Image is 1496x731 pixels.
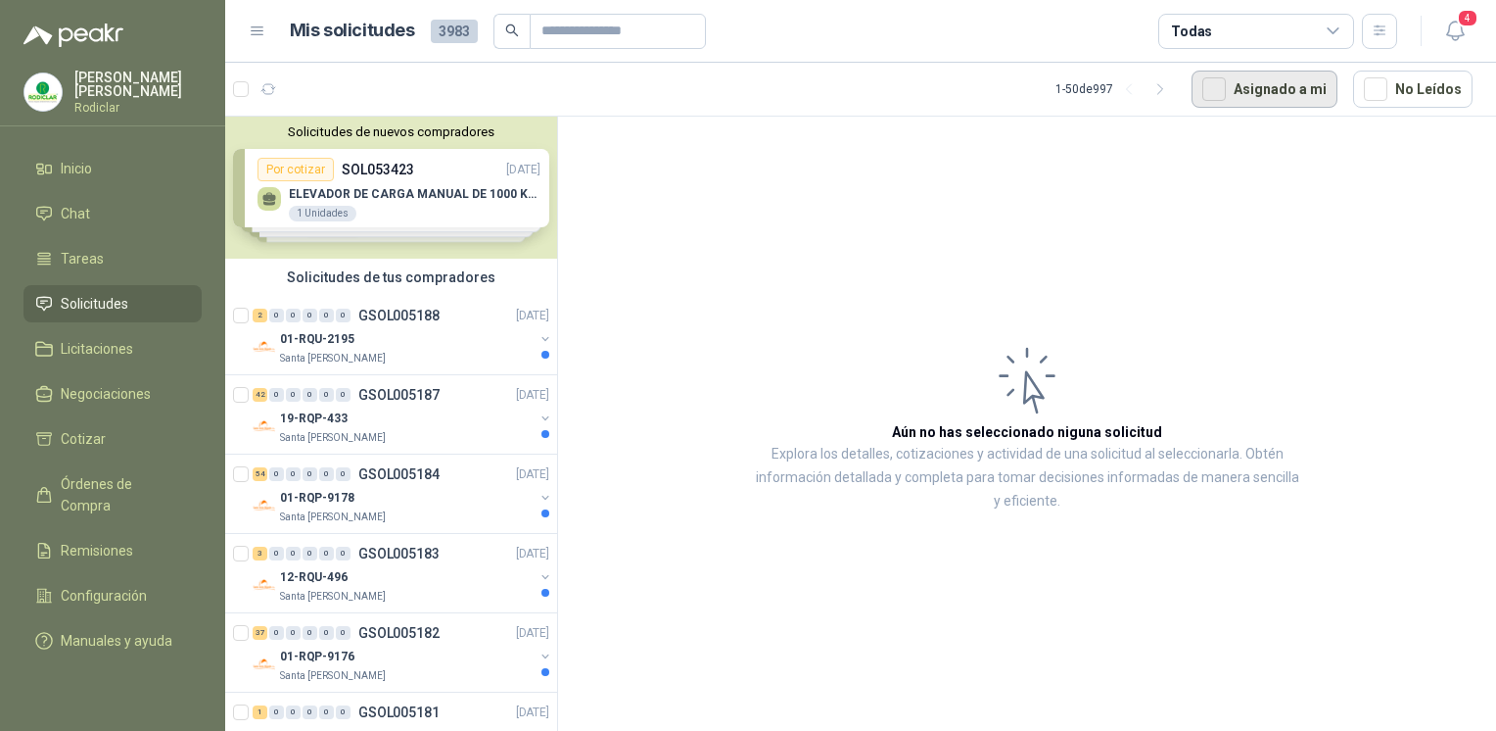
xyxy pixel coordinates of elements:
[280,430,386,446] p: Santa [PERSON_NAME]
[23,622,202,659] a: Manuales y ayuda
[303,388,317,402] div: 0
[319,626,334,640] div: 0
[23,195,202,232] a: Chat
[1171,21,1212,42] div: Todas
[269,547,284,560] div: 0
[253,706,267,719] div: 1
[23,465,202,524] a: Órdenes de Compra
[253,383,553,446] a: 42 0 0 0 0 0 GSOL005187[DATE] Company Logo19-RQP-433Santa [PERSON_NAME]
[286,467,301,481] div: 0
[358,706,440,719] p: GSOL005181
[505,24,519,37] span: search
[516,307,549,325] p: [DATE]
[23,150,202,187] a: Inicio
[61,630,172,652] span: Manuales y ayuda
[336,467,351,481] div: 0
[358,547,440,560] p: GSOL005183
[280,589,386,605] p: Santa [PERSON_NAME]
[23,330,202,367] a: Licitaciones
[61,293,128,315] span: Solicitudes
[269,388,284,402] div: 0
[516,465,549,484] p: [DATE]
[253,653,276,676] img: Company Logo
[23,420,202,458] a: Cotizar
[253,463,553,525] a: 54 0 0 0 0 0 GSOL005184[DATE] Company Logo01-RQP-9178Santa [PERSON_NAME]
[269,626,284,640] div: 0
[358,467,440,481] p: GSOL005184
[23,577,202,614] a: Configuración
[336,706,351,719] div: 0
[280,568,348,587] p: 12-RQU-496
[319,388,334,402] div: 0
[23,375,202,413] a: Negociaciones
[336,547,351,560] div: 0
[516,704,549,722] p: [DATE]
[253,547,267,560] div: 3
[61,158,92,179] span: Inicio
[225,259,557,296] div: Solicitudes de tus compradores
[23,240,202,277] a: Tareas
[74,102,202,114] p: Rodiclar
[303,467,317,481] div: 0
[290,17,415,45] h1: Mis solicitudes
[516,545,549,563] p: [DATE]
[358,309,440,322] p: GSOL005188
[1192,71,1337,108] button: Asignado a mi
[23,285,202,322] a: Solicitudes
[269,706,284,719] div: 0
[253,309,267,322] div: 2
[280,351,386,366] p: Santa [PERSON_NAME]
[286,388,301,402] div: 0
[269,467,284,481] div: 0
[253,335,276,359] img: Company Logo
[23,532,202,569] a: Remisiones
[61,203,90,224] span: Chat
[336,626,351,640] div: 0
[280,489,354,508] p: 01-RQP-9178
[1457,9,1478,27] span: 4
[319,467,334,481] div: 0
[336,309,351,322] div: 0
[23,24,123,47] img: Logo peakr
[303,547,317,560] div: 0
[253,467,267,481] div: 54
[286,309,301,322] div: 0
[319,547,334,560] div: 0
[253,573,276,597] img: Company Logo
[319,309,334,322] div: 0
[74,71,202,98] p: [PERSON_NAME] [PERSON_NAME]
[61,383,151,405] span: Negociaciones
[336,388,351,402] div: 0
[303,626,317,640] div: 0
[233,124,549,139] button: Solicitudes de nuevos compradores
[61,585,147,607] span: Configuración
[253,388,267,402] div: 42
[61,248,104,269] span: Tareas
[303,309,317,322] div: 0
[253,414,276,438] img: Company Logo
[269,309,284,322] div: 0
[516,386,549,405] p: [DATE]
[280,410,348,428] p: 19-RQP-433
[61,428,106,450] span: Cotizar
[431,20,478,43] span: 3983
[754,443,1300,513] p: Explora los detalles, cotizaciones y actividad de una solicitud al seleccionarla. Obtén informaci...
[319,706,334,719] div: 0
[280,648,354,666] p: 01-RQP-9176
[24,73,62,111] img: Company Logo
[253,626,267,640] div: 37
[286,626,301,640] div: 0
[516,624,549,643] p: [DATE]
[280,330,354,349] p: 01-RQU-2195
[61,473,183,516] span: Órdenes de Compra
[61,540,133,561] span: Remisiones
[61,338,133,360] span: Licitaciones
[1055,73,1176,105] div: 1 - 50 de 997
[358,388,440,402] p: GSOL005187
[253,494,276,517] img: Company Logo
[358,626,440,640] p: GSOL005182
[303,706,317,719] div: 0
[1437,14,1473,49] button: 4
[253,304,553,366] a: 2 0 0 0 0 0 GSOL005188[DATE] Company Logo01-RQU-2195Santa [PERSON_NAME]
[280,510,386,525] p: Santa [PERSON_NAME]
